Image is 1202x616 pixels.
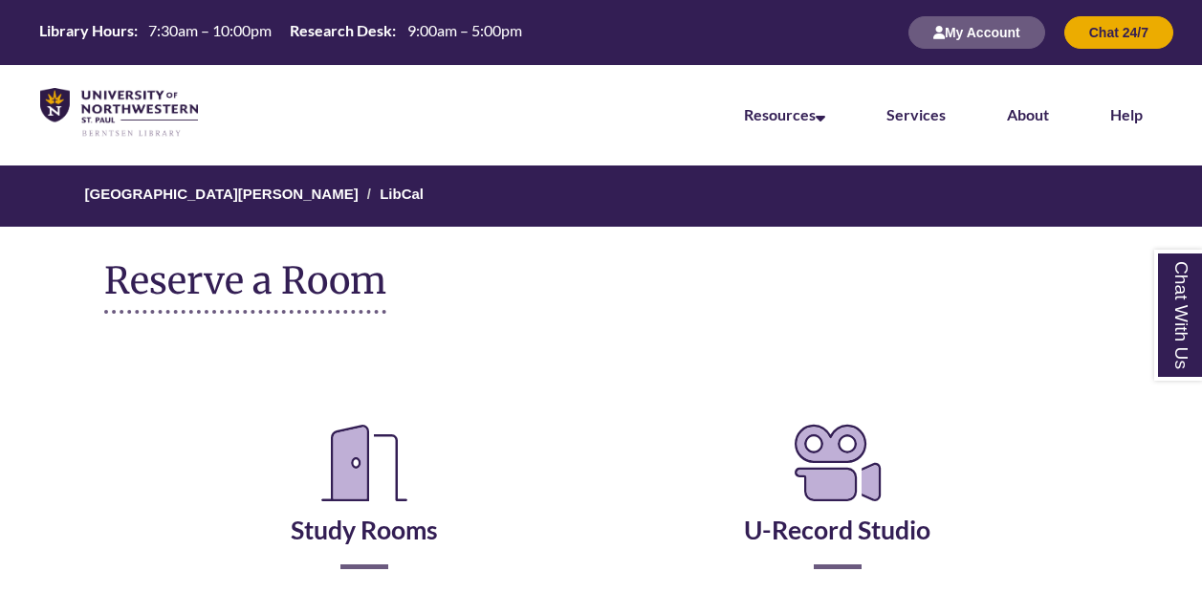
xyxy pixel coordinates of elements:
[104,260,386,314] h1: Reserve a Room
[85,186,359,202] a: [GEOGRAPHIC_DATA][PERSON_NAME]
[380,186,424,202] a: LibCal
[32,20,141,41] th: Library Hours:
[1064,16,1173,49] button: Chat 24/7
[908,16,1045,49] button: My Account
[1064,24,1173,40] a: Chat 24/7
[744,467,930,545] a: U-Record Studio
[744,105,825,123] a: Resources
[407,21,522,39] span: 9:00am – 5:00pm
[1007,105,1049,123] a: About
[104,165,1097,227] nav: Breadcrumb
[148,21,272,39] span: 7:30am – 10:00pm
[886,105,946,123] a: Services
[908,24,1045,40] a: My Account
[1110,105,1143,123] a: Help
[282,20,399,41] th: Research Desk:
[40,88,198,138] img: UNWSP Library Logo
[32,20,529,43] table: Hours Today
[291,467,438,545] a: Study Rooms
[32,20,529,45] a: Hours Today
